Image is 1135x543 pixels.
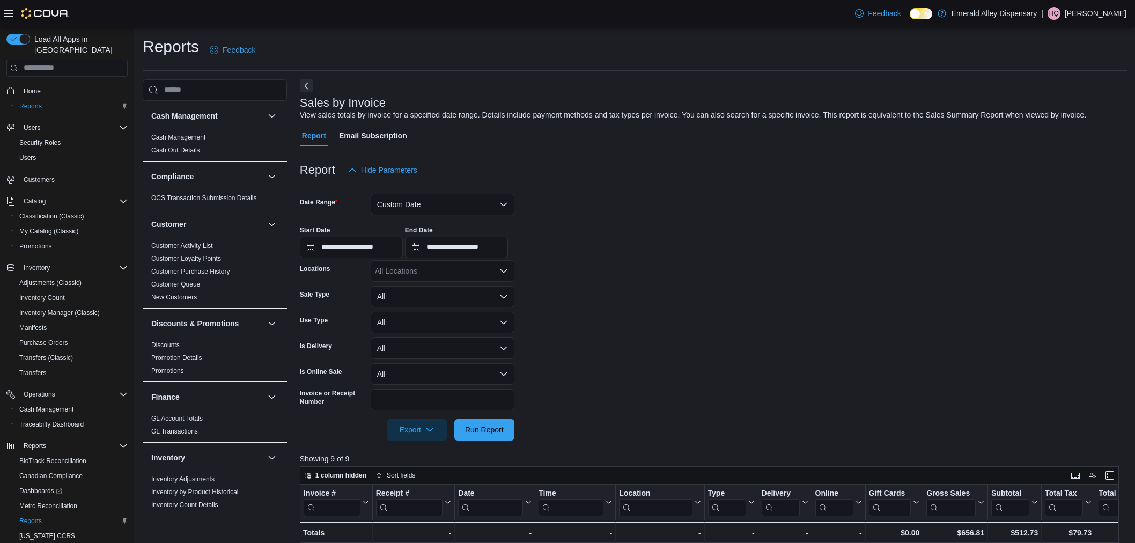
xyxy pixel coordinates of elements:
[19,309,100,317] span: Inventory Manager (Classic)
[151,219,263,230] button: Customer
[151,318,263,329] button: Discounts & Promotions
[15,351,77,364] a: Transfers (Classic)
[19,388,128,401] span: Operations
[991,488,1029,516] div: Subtotal
[19,278,82,287] span: Adjustments (Classic)
[1048,7,1060,20] div: Hunter Quinten
[11,224,132,239] button: My Catalog (Classic)
[15,306,104,319] a: Inventory Manager (Classic)
[19,532,75,540] span: [US_STATE] CCRS
[991,526,1038,539] div: $512.73
[19,457,86,465] span: BioTrack Reconciliation
[300,316,328,325] label: Use Type
[24,390,55,399] span: Operations
[372,469,419,482] button: Sort fields
[300,368,342,376] label: Is Online Sale
[19,261,54,274] button: Inventory
[302,125,326,146] span: Report
[851,3,905,24] a: Feedback
[619,488,692,516] div: Location
[151,134,205,141] a: Cash Management
[19,102,42,111] span: Reports
[30,34,128,55] span: Load All Apps in [GEOGRAPHIC_DATA]
[15,225,128,238] span: My Catalog (Classic)
[387,419,447,441] button: Export
[11,150,132,165] button: Users
[151,501,218,509] a: Inventory Count Details
[151,280,200,289] span: Customer Queue
[19,85,45,98] a: Home
[815,526,861,539] div: -
[375,488,443,516] div: Receipt # URL
[19,324,47,332] span: Manifests
[387,471,415,480] span: Sort fields
[151,392,263,402] button: Finance
[11,417,132,432] button: Traceabilty Dashboard
[300,109,1086,121] div: View sales totals by invoice for a specified date range. Details include payment methods and tax ...
[266,170,278,183] button: Compliance
[143,131,287,161] div: Cash Management
[707,526,754,539] div: -
[371,312,514,333] button: All
[151,354,202,362] a: Promotion Details
[15,366,128,379] span: Transfers
[761,488,799,498] div: Delivery
[371,286,514,307] button: All
[266,391,278,403] button: Finance
[151,367,184,375] a: Promotions
[19,472,83,480] span: Canadian Compliance
[761,526,808,539] div: -
[15,210,128,223] span: Classification (Classic)
[15,515,128,527] span: Reports
[1069,469,1082,482] button: Keyboard shortcuts
[619,526,701,539] div: -
[15,454,91,467] a: BioTrack Reconciliation
[151,488,239,496] a: Inventory by Product Historical
[11,350,132,365] button: Transfers (Classic)
[19,195,50,208] button: Catalog
[539,526,612,539] div: -
[24,175,55,184] span: Customers
[11,320,132,335] button: Manifests
[339,125,407,146] span: Email Subscription
[868,8,901,19] span: Feedback
[15,469,128,482] span: Canadian Compliance
[2,260,132,275] button: Inventory
[371,337,514,359] button: All
[19,138,61,147] span: Security Roles
[300,265,330,273] label: Locations
[304,488,369,516] button: Invoice #
[375,488,443,498] div: Receipt #
[2,83,132,99] button: Home
[300,164,335,177] h3: Report
[151,293,197,301] a: New Customers
[151,415,203,422] a: GL Account Totals
[15,276,86,289] a: Adjustments (Classic)
[19,293,65,302] span: Inventory Count
[1041,7,1043,20] p: |
[375,526,451,539] div: -
[539,488,603,516] div: Time
[815,488,853,498] div: Online
[458,488,532,516] button: Date
[15,418,88,431] a: Traceabilty Dashboard
[344,159,422,181] button: Hide Parameters
[15,100,46,113] a: Reports
[304,488,360,516] div: Invoice #
[405,226,433,234] label: End Date
[19,242,52,251] span: Promotions
[151,171,194,182] h3: Compliance
[15,291,128,304] span: Inventory Count
[151,488,239,496] span: Inventory by Product Historical
[266,218,278,231] button: Customer
[143,36,199,57] h1: Reports
[15,485,67,497] a: Dashboards
[151,318,239,329] h3: Discounts & Promotions
[15,321,128,334] span: Manifests
[143,339,287,381] div: Discounts & Promotions
[539,488,603,498] div: Time
[151,194,257,202] span: OCS Transaction Submission Details
[300,226,330,234] label: Start Date
[21,8,69,19] img: Cova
